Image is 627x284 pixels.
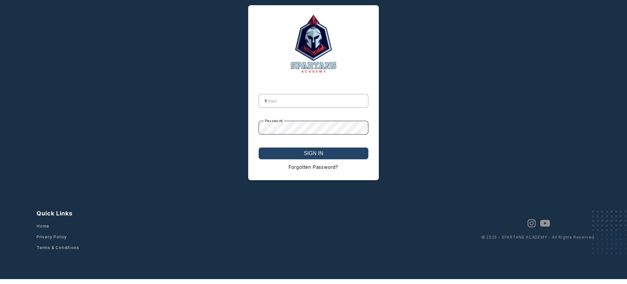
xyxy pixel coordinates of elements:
label: password [264,118,284,123]
a: Home [37,221,49,231]
img: sparta-logo [274,5,353,84]
a: Privacy Policy [37,232,67,242]
h2: Quick Links [37,209,72,218]
label: Email [264,99,279,103]
a: Terms & Conditions [37,243,79,253]
button: SIGN IN [259,148,368,159]
a: Forgotten Password? [259,159,368,170]
p: © 2025 - SPARTANS ACADEMY - All Rights Reserved. [481,235,596,240]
